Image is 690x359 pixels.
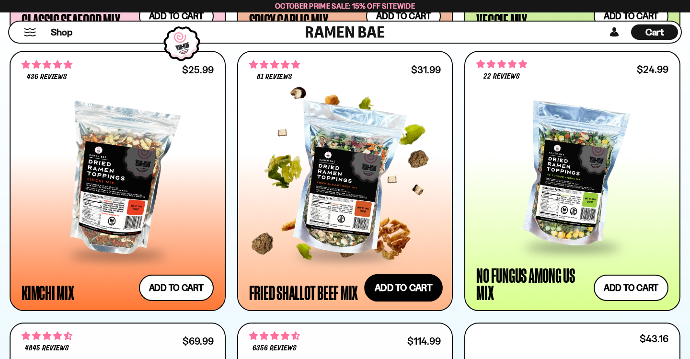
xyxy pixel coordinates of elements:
span: Shop [51,26,72,39]
div: $25.99 [182,65,214,74]
button: Add to cart [594,275,668,301]
span: 6356 reviews [253,345,297,352]
div: $24.99 [637,65,668,74]
span: October Prime Sale: 15% off Sitewide [275,1,415,11]
span: 81 reviews [257,73,292,81]
a: 4.82 stars 22 reviews $24.99 No Fungus Among Us Mix Add to cart [464,51,680,311]
a: Shop [51,24,72,40]
span: 4.82 stars [476,58,527,70]
button: Add to cart [139,275,214,301]
button: Mobile Menu Trigger [23,28,36,36]
div: Fried Shallot Beef Mix [249,284,358,301]
div: $114.99 [407,336,441,346]
button: Add to cart [364,274,443,301]
div: No Fungus Among Us Mix [476,266,589,301]
span: Cart [645,26,664,38]
span: 4845 reviews [25,345,69,352]
div: $43.16 [640,334,668,343]
span: 4.76 stars [22,58,72,71]
span: 4.63 stars [249,330,300,342]
a: 4.83 stars 81 reviews $31.99 Fried Shallot Beef Mix Add to cart [237,51,453,311]
div: $31.99 [411,65,441,74]
span: 4.71 stars [22,330,72,342]
span: 22 reviews [483,73,520,81]
span: 4.83 stars [249,58,300,71]
div: $69.99 [183,336,214,346]
a: 4.76 stars 436 reviews $25.99 Kimchi Mix Add to cart [10,51,226,311]
span: 436 reviews [27,73,67,81]
div: Kimchi Mix [22,284,74,301]
div: Cart [631,22,678,43]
